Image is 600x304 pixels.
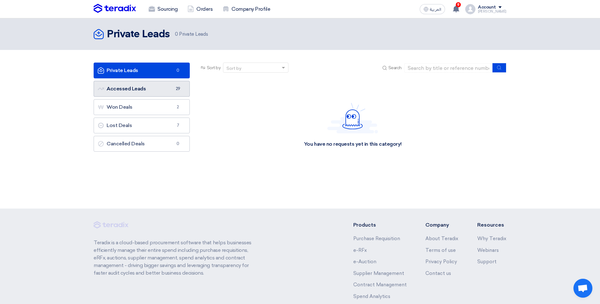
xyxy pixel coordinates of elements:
[353,259,376,264] a: e-Auction
[353,221,407,229] li: Products
[327,103,378,133] img: Hello
[304,141,402,148] div: You have no requests yet in this category!
[573,279,592,298] div: Open chat
[175,31,178,37] span: 0
[218,2,275,16] a: Company Profile
[465,4,475,14] img: profile_test.png
[174,122,182,129] span: 7
[353,282,407,288] a: Contract Management
[477,247,499,253] a: Webinars
[175,31,208,38] span: Private Leads
[353,271,404,276] a: Supplier Management
[174,67,182,74] span: 0
[94,81,190,97] a: Accessed Leads29
[425,271,451,276] a: Contact us
[478,10,506,13] div: [PERSON_NAME]
[94,118,190,133] a: Lost Deals7
[425,236,458,241] a: About Teradix
[404,63,493,73] input: Search by title or reference number
[353,236,400,241] a: Purchase Requisition
[478,5,496,10] div: Account
[94,63,190,78] a: Private Leads0
[226,65,241,72] div: Sort by
[94,136,190,152] a: Cancelled Deals0
[94,99,190,115] a: Won Deals2
[353,294,390,299] a: Spend Analytics
[388,64,402,71] span: Search
[94,4,136,13] img: Teradix logo
[430,7,441,12] span: العربية
[353,247,367,253] a: e-RFx
[420,4,445,14] button: العربية
[425,247,456,253] a: Terms of use
[94,239,259,277] p: Teradix is a cloud-based procurement software that helps businesses efficiently manage their enti...
[107,28,170,41] h2: Private Leads
[144,2,182,16] a: Sourcing
[456,2,461,7] span: 9
[425,221,458,229] li: Company
[425,259,457,264] a: Privacy Policy
[207,64,221,71] span: Sort by
[477,259,497,264] a: Support
[477,221,506,229] li: Resources
[174,141,182,147] span: 0
[174,86,182,92] span: 29
[174,104,182,110] span: 2
[477,236,506,241] a: Why Teradix
[182,2,218,16] a: Orders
